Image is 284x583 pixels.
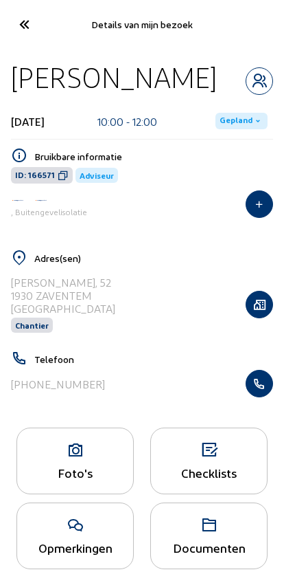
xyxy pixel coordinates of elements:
[151,540,267,555] div: Documenten
[97,115,157,128] div: 10:00 - 12:00
[34,353,273,365] h5: Telefoon
[11,289,115,302] div: 1930 ZAVENTEM
[11,276,115,289] div: [PERSON_NAME], 52
[80,170,114,180] span: Adviseur
[34,199,48,202] img: Iso Protect
[15,320,49,330] span: Chantier
[34,151,273,162] h5: Bruikbare informatie
[11,207,87,217] span: , Buitengevelisolatie
[17,465,133,480] div: Foto's
[11,302,115,315] div: [GEOGRAPHIC_DATA]
[17,540,133,555] div: Opmerkingen
[47,19,237,30] div: Details van mijn bezoek
[11,377,105,390] div: [PHONE_NUMBER]
[15,170,55,181] span: ID: 166571
[34,252,273,264] h5: Adres(sen)
[11,60,217,95] div: [PERSON_NAME]
[11,199,25,202] img: Energy Protect Ramen & Deuren
[151,465,267,480] div: Checklists
[220,115,252,126] span: Gepland
[11,115,45,128] div: [DATE]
